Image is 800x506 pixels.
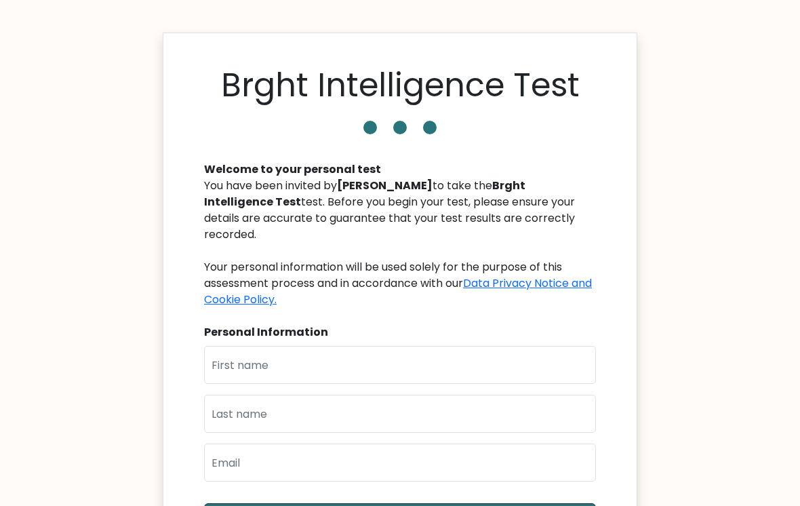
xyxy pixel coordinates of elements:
b: [PERSON_NAME] [337,178,433,193]
input: First name [204,346,596,384]
b: Brght Intelligence Test [204,178,525,210]
input: Email [204,444,596,482]
a: Data Privacy Notice and Cookie Policy. [204,275,592,307]
input: Last name [204,395,596,433]
div: You have been invited by to take the test. Before you begin your test, please ensure your details... [204,178,596,308]
h1: Brght Intelligence Test [221,66,580,104]
div: Personal Information [204,324,596,340]
div: Welcome to your personal test [204,161,596,178]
